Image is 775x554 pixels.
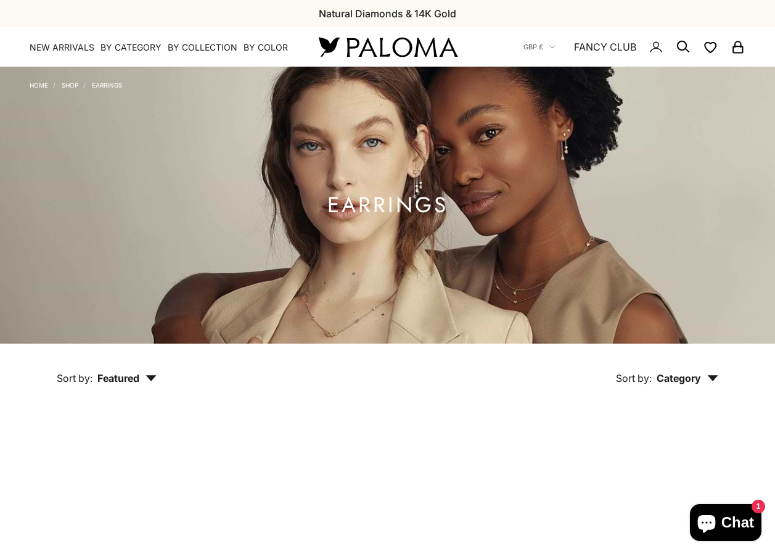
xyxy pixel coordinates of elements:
[100,41,162,54] summary: By Category
[30,41,289,54] nav: Primary navigation
[523,27,745,67] nav: Secondary navigation
[97,372,157,384] span: Featured
[168,41,237,54] summary: By Collection
[574,39,636,55] a: FANCY CLUB
[523,41,543,52] span: GBP £
[28,344,185,395] button: Sort by: Featured
[92,81,122,89] a: Earrings
[244,41,288,54] summary: By Color
[30,79,122,89] nav: Breadcrumb
[616,372,652,384] span: Sort by:
[588,344,747,395] button: Sort by: Category
[686,504,765,544] inbox-online-store-chat: Shopify online store chat
[319,6,456,22] p: Natural Diamonds & 14K Gold
[327,197,448,213] h1: Earrings
[657,372,718,384] span: Category
[57,372,92,384] span: Sort by:
[30,41,94,54] a: NEW ARRIVALS
[62,81,78,89] a: Shop
[523,41,556,52] button: GBP £
[30,81,48,89] a: Home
